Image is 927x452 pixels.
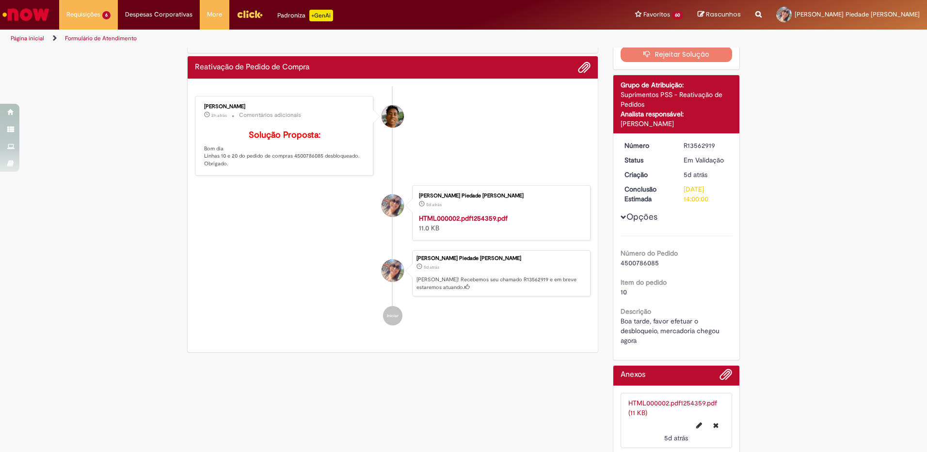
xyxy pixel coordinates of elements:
div: [PERSON_NAME] Piedade [PERSON_NAME] [416,256,585,261]
time: 24/09/2025 12:58:36 [684,170,707,179]
span: 5d atrás [664,434,688,442]
h2: Anexos [621,371,645,379]
span: Boa tarde, favor efetuar o desbloqueio, mercadoria chegou agora [621,317,721,345]
div: Victor Oliveira Reis Da Cruz [382,105,404,128]
b: Descrição [621,307,651,316]
button: Excluir HTML000002.pdf1254359.pdf [707,418,724,433]
img: ServiceNow [1,5,51,24]
dt: Status [617,155,677,165]
li: Maria Da Piedade Veloso Claves De Oliveira [195,250,591,297]
span: 10 [621,288,627,296]
b: Item do pedido [621,278,667,287]
span: 60 [672,11,683,19]
span: 5d atrás [424,264,439,270]
span: 4500786085 [621,258,659,267]
button: Adicionar anexos [578,61,591,74]
div: Em Validação [684,155,729,165]
ul: Histórico de tíquete [195,86,591,336]
div: [PERSON_NAME] [204,104,366,110]
dt: Conclusão Estimada [617,184,677,204]
small: Comentários adicionais [239,111,301,119]
span: 6 [102,11,111,19]
div: [DATE] 14:00:00 [684,184,729,204]
span: More [207,10,222,19]
button: Editar nome de arquivo HTML000002.pdf1254359.pdf [690,418,708,433]
ul: Trilhas de página [7,30,611,48]
a: HTML000002.pdf1254359.pdf [419,214,508,223]
div: [PERSON_NAME] [621,119,733,129]
span: Favoritos [643,10,670,19]
button: Adicionar anexos [719,368,732,386]
time: 24/09/2025 12:58:34 [664,434,688,442]
div: R13562919 [684,141,729,150]
span: Requisições [66,10,100,19]
img: click_logo_yellow_360x200.png [237,7,263,21]
b: Solução Proposta: [249,129,320,141]
a: Página inicial [11,34,44,42]
button: Rejeitar Solução [621,47,733,62]
div: 11.0 KB [419,213,580,233]
div: Padroniza [277,10,333,21]
span: Despesas Corporativas [125,10,192,19]
p: Bom dia Linhas 10 e 20 do pedido de compras 4500786085 desbloqueado. Obrigado. [204,130,366,168]
span: [PERSON_NAME] Piedade [PERSON_NAME] [795,10,920,18]
h2: Reativação de Pedido de Compra Histórico de tíquete [195,63,309,72]
a: HTML000002.pdf1254359.pdf (11 KB) [628,399,717,417]
dt: Criação [617,170,677,179]
a: Formulário de Atendimento [65,34,137,42]
time: 24/09/2025 12:58:34 [426,202,442,208]
div: Maria Da Piedade Veloso Claves De Oliveira [382,259,404,282]
div: 24/09/2025 12:58:36 [684,170,729,179]
p: +GenAi [309,10,333,21]
time: 24/09/2025 12:58:36 [424,264,439,270]
span: 5d atrás [426,202,442,208]
a: Rascunhos [698,10,741,19]
div: Suprimentos PSS - Reativação de Pedidos [621,90,733,109]
p: [PERSON_NAME]! Recebemos seu chamado R13562919 e em breve estaremos atuando. [416,276,585,291]
div: Grupo de Atribuição: [621,80,733,90]
div: [PERSON_NAME] Piedade [PERSON_NAME] [419,193,580,199]
b: Número do Pedido [621,249,678,258]
span: Rascunhos [706,10,741,19]
time: 29/09/2025 10:38:21 [211,113,227,118]
div: Maria Da Piedade Veloso Claves De Oliveira [382,194,404,217]
span: 2h atrás [211,113,227,118]
dt: Número [617,141,677,150]
div: Analista responsável: [621,109,733,119]
span: 5d atrás [684,170,707,179]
